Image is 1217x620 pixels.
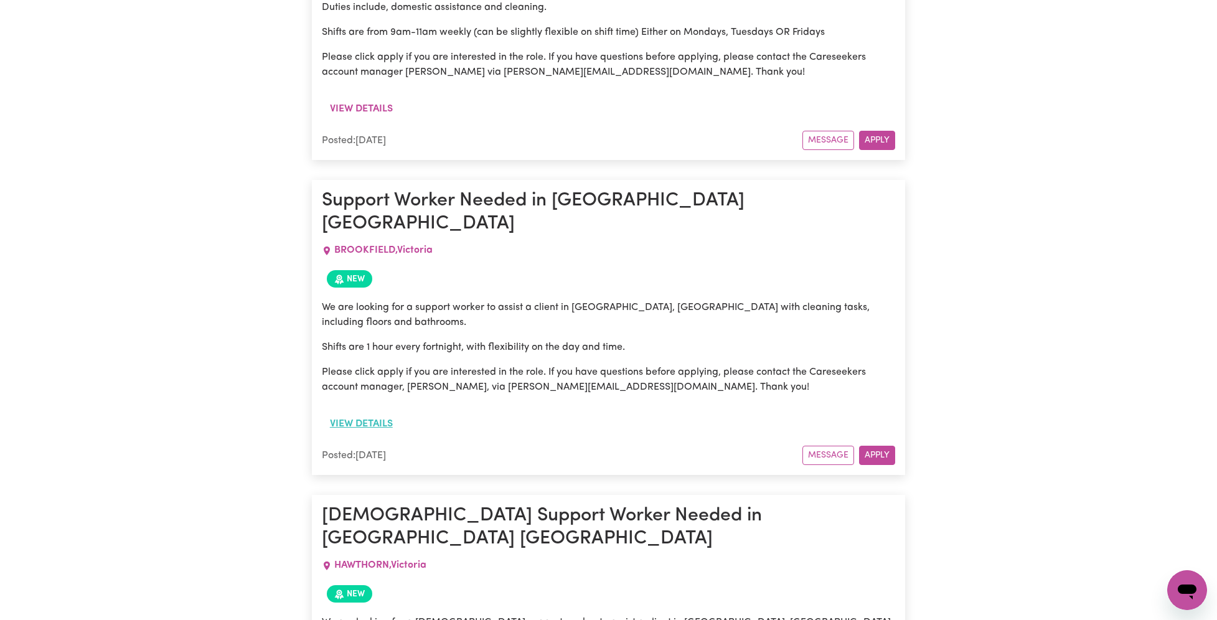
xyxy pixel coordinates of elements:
[802,446,854,465] button: Message
[322,365,896,395] p: Please click apply if you are interested in the role. If you have questions before applying, plea...
[322,412,401,436] button: View details
[327,585,372,603] span: Job posted within the last 30 days
[802,131,854,150] button: Message
[322,50,896,80] p: Please click apply if you are interested in the role. If you have questions before applying, plea...
[322,505,896,550] h1: [DEMOGRAPHIC_DATA] Support Worker Needed in [GEOGRAPHIC_DATA] [GEOGRAPHIC_DATA]
[322,300,896,330] p: We are looking for a support worker to assist a client in [GEOGRAPHIC_DATA], [GEOGRAPHIC_DATA] wi...
[334,245,433,255] span: BROOKFIELD , Victoria
[322,340,896,355] p: Shifts are 1 hour every fortnight, with flexibility on the day and time.
[322,25,896,40] p: Shifts are from 9am-11am weekly (can be slightly flexible on shift time) Either on Mondays, Tuesd...
[1167,570,1207,610] iframe: Button to launch messaging window
[322,190,896,235] h1: Support Worker Needed in [GEOGRAPHIC_DATA] [GEOGRAPHIC_DATA]
[859,446,895,465] button: Apply for this job
[322,133,803,148] div: Posted: [DATE]
[859,131,895,150] button: Apply for this job
[334,560,426,570] span: HAWTHORN , Victoria
[327,270,372,288] span: Job posted within the last 30 days
[322,448,803,463] div: Posted: [DATE]
[322,97,401,121] button: View details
